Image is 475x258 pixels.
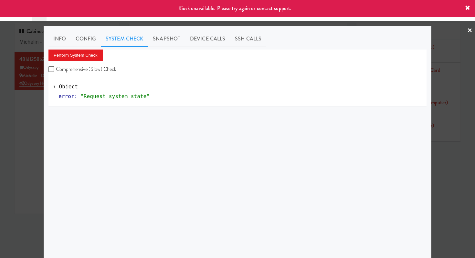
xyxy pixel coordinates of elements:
button: Perform System Check [48,50,103,61]
a: Snapshot [148,31,185,47]
a: System Check [101,31,148,47]
span: error [58,93,74,99]
span: "Request system state" [80,93,150,99]
a: Config [71,31,101,47]
a: Device Calls [185,31,230,47]
a: × [467,21,472,41]
a: SSH Calls [230,31,266,47]
span: Kiosk unavailable. Please try again or contact support. [178,5,292,12]
span: : [74,93,78,99]
label: Comprehensive (Slow) Check [48,64,117,74]
span: Object [59,84,78,90]
input: Comprehensive (Slow) Check [48,67,56,72]
a: Info [48,31,71,47]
